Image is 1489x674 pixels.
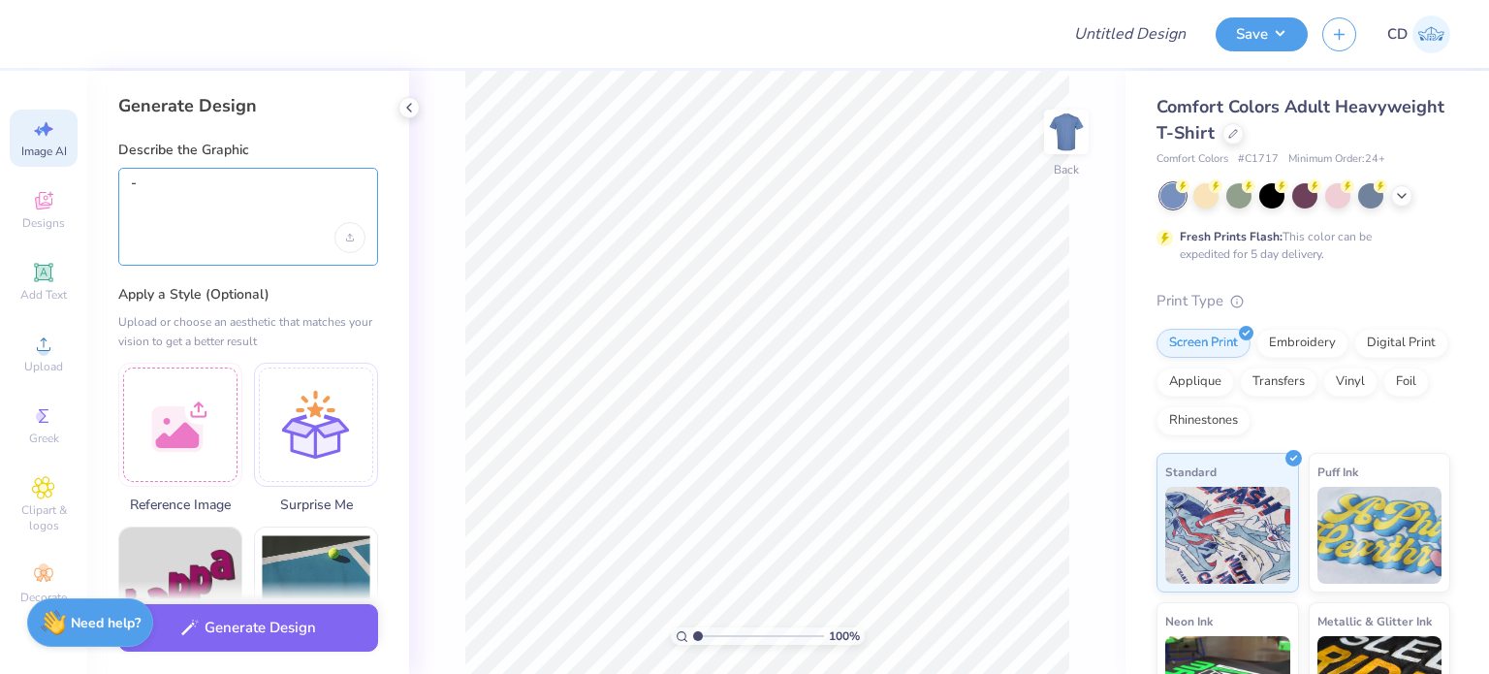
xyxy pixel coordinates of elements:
[118,285,378,305] label: Apply a Style (Optional)
[1317,462,1358,482] span: Puff Ink
[1156,95,1444,144] span: Comfort Colors Adult Heavyweight T-Shirt
[1165,462,1217,482] span: Standard
[24,359,63,374] span: Upload
[1387,16,1450,53] a: CD
[1156,368,1234,397] div: Applique
[1156,151,1228,168] span: Comfort Colors
[118,604,378,652] button: Generate Design
[1238,151,1279,168] span: # C1717
[254,495,378,515] span: Surprise Me
[1047,112,1086,151] img: Back
[255,528,377,650] img: Photorealistic
[1317,487,1442,584] img: Puff Ink
[829,627,860,645] span: 100 %
[118,495,242,515] span: Reference Image
[1059,15,1201,53] input: Untitled Design
[118,312,378,351] div: Upload or choose an aesthetic that matches your vision to get a better result
[118,141,378,160] label: Describe the Graphic
[1156,329,1251,358] div: Screen Print
[118,94,378,117] div: Generate Design
[1288,151,1385,168] span: Minimum Order: 24 +
[29,431,59,446] span: Greek
[1354,329,1448,358] div: Digital Print
[131,175,365,223] textarea: -
[119,528,241,650] img: Text-Based
[1180,228,1418,263] div: This color can be expedited for 5 day delivery.
[22,215,65,231] span: Designs
[1323,368,1378,397] div: Vinyl
[1165,611,1213,631] span: Neon Ink
[1387,23,1408,46] span: CD
[1156,406,1251,435] div: Rhinestones
[20,287,67,303] span: Add Text
[10,502,78,533] span: Clipart & logos
[334,222,365,253] div: Upload image
[1317,611,1432,631] span: Metallic & Glitter Ink
[1216,17,1308,51] button: Save
[1383,368,1429,397] div: Foil
[21,144,67,159] span: Image AI
[1156,290,1450,312] div: Print Type
[1256,329,1348,358] div: Embroidery
[71,614,141,632] strong: Need help?
[1240,368,1317,397] div: Transfers
[1412,16,1450,53] img: Crishel Dayo Isa
[1165,487,1290,584] img: Standard
[20,590,67,605] span: Decorate
[1054,161,1079,178] div: Back
[1180,229,1283,244] strong: Fresh Prints Flash:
